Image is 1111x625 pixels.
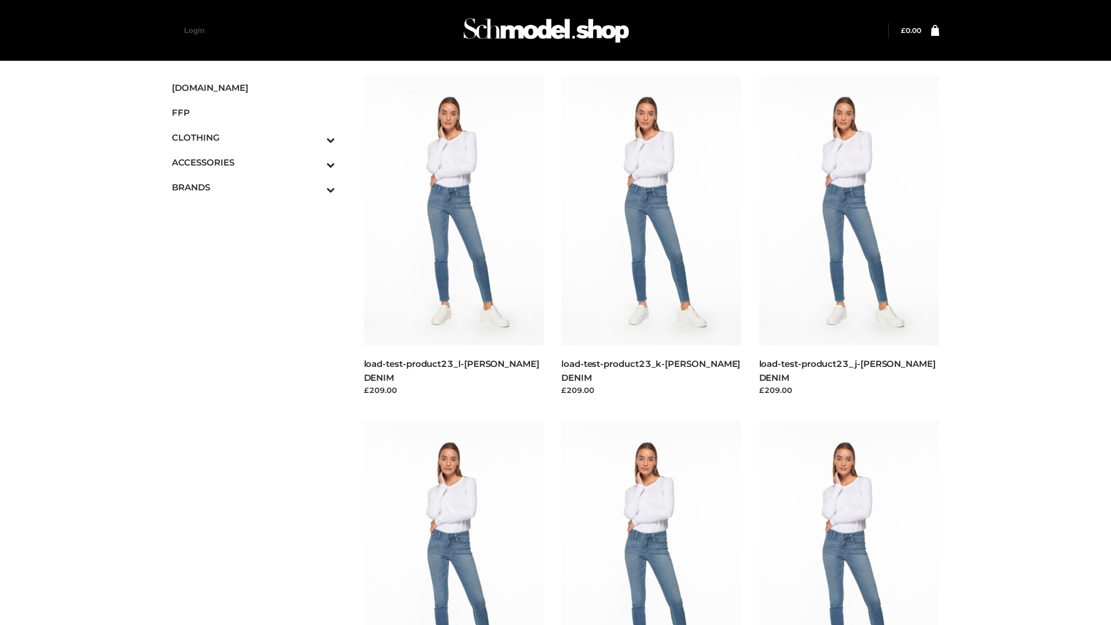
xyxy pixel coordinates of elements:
img: Schmodel Admin 964 [459,8,633,53]
a: ACCESSORIESToggle Submenu [172,150,335,175]
span: [DOMAIN_NAME] [172,81,335,94]
bdi: 0.00 [901,26,921,35]
a: load-test-product23_l-[PERSON_NAME] DENIM [364,358,539,383]
a: CLOTHINGToggle Submenu [172,125,335,150]
a: FFP [172,100,335,125]
button: Toggle Submenu [295,125,335,150]
a: load-test-product23_j-[PERSON_NAME] DENIM [759,358,936,383]
span: £ [901,26,906,35]
div: £209.00 [364,384,545,396]
span: BRANDS [172,181,335,194]
span: CLOTHING [172,131,335,144]
a: [DOMAIN_NAME] [172,75,335,100]
div: £209.00 [561,384,742,396]
button: Toggle Submenu [295,175,335,200]
div: £209.00 [759,384,940,396]
button: Toggle Submenu [295,150,335,175]
a: £0.00 [901,26,921,35]
span: FFP [172,106,335,119]
a: load-test-product23_k-[PERSON_NAME] DENIM [561,358,740,383]
a: Login [184,26,204,35]
span: ACCESSORIES [172,156,335,169]
a: BRANDSToggle Submenu [172,175,335,200]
